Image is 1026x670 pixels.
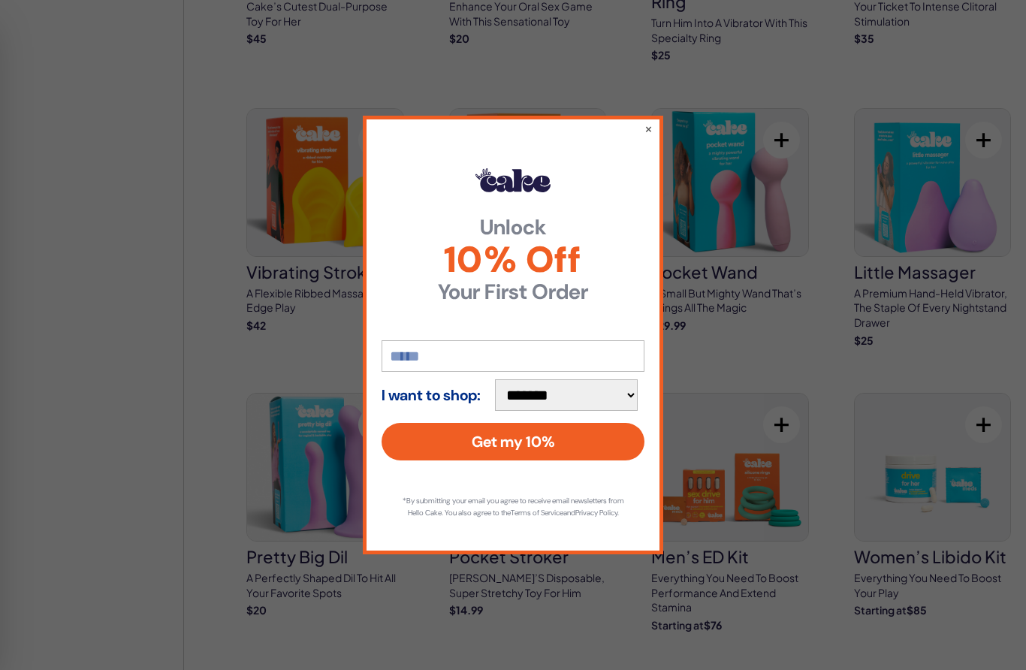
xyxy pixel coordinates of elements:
span: 10% Off [382,242,644,278]
button: × [644,121,653,136]
strong: Unlock [382,217,644,238]
a: Terms of Service [511,508,563,518]
p: *By submitting your email you agree to receive email newsletters from Hello Cake. You also agree ... [397,495,629,519]
img: Hello Cake [475,168,551,192]
a: Privacy Policy [575,508,617,518]
strong: Your First Order [382,282,644,303]
strong: I want to shop: [382,387,481,403]
button: Get my 10% [382,423,644,460]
